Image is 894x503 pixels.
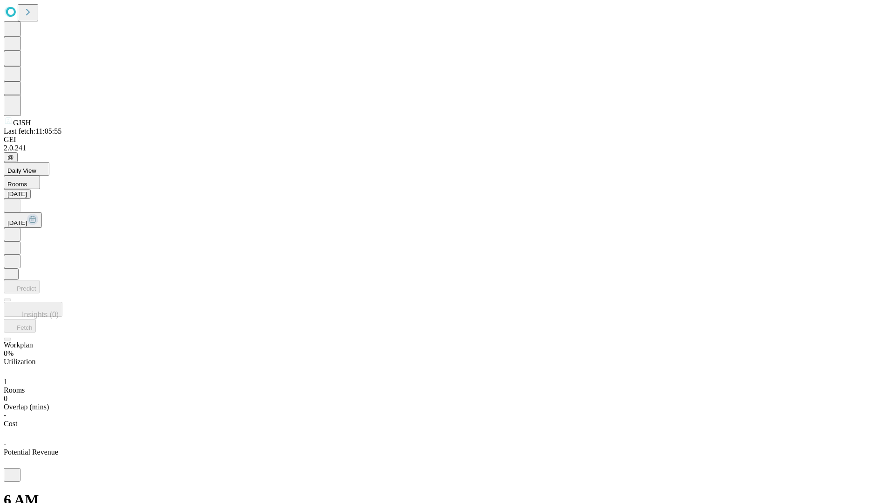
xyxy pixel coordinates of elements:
div: GEI [4,136,890,144]
button: Fetch [4,319,36,333]
span: - [4,411,6,419]
span: Last fetch: 11:05:55 [4,127,61,135]
span: @ [7,154,14,161]
button: Insights (0) [4,302,62,317]
span: - [4,440,6,448]
button: [DATE] [4,212,42,228]
span: Daily View [7,167,36,174]
button: @ [4,152,18,162]
div: 2.0.241 [4,144,890,152]
button: [DATE] [4,189,31,199]
span: [DATE] [7,219,27,226]
span: 0 [4,394,7,402]
span: Workplan [4,341,33,349]
span: 1 [4,378,7,386]
span: GJSH [13,119,31,127]
span: Insights (0) [22,311,59,319]
button: Daily View [4,162,49,176]
button: Rooms [4,176,40,189]
span: Rooms [4,386,25,394]
span: Overlap (mins) [4,403,49,411]
button: Predict [4,280,40,293]
span: Potential Revenue [4,448,58,456]
span: Cost [4,420,17,428]
span: Rooms [7,181,27,188]
span: Utilization [4,358,35,366]
span: 0% [4,349,14,357]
